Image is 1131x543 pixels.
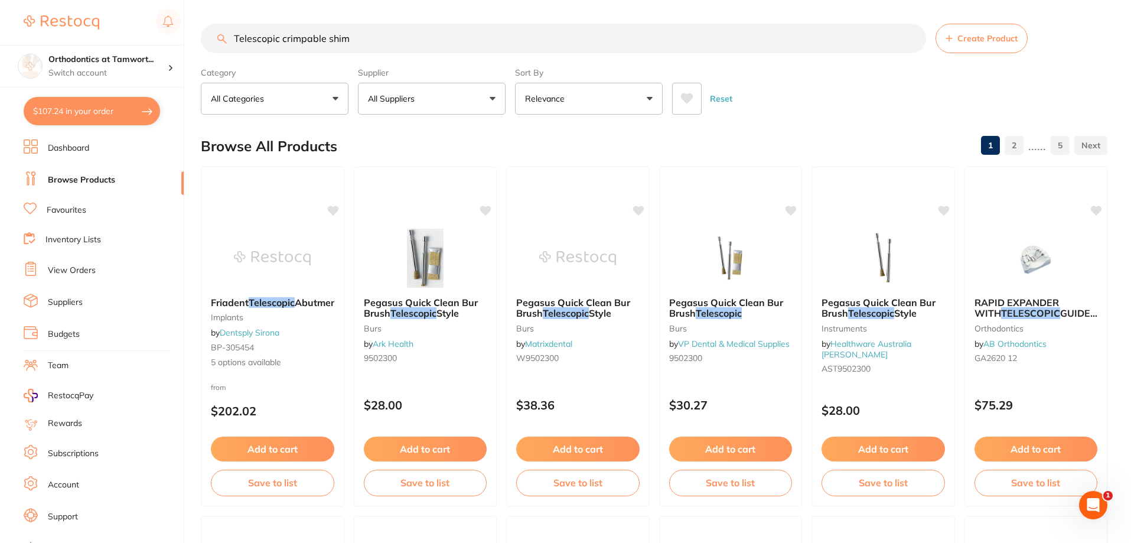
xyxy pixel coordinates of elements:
[983,339,1047,349] a: AB Orthodontics
[211,357,334,369] span: 5 options available
[1051,134,1070,157] a: 5
[48,479,79,491] a: Account
[1005,134,1024,157] a: 2
[669,437,793,461] button: Add to cart
[48,448,99,460] a: Subscriptions
[24,389,93,402] a: RestocqPay
[515,67,663,78] label: Sort By
[358,83,506,115] button: All Suppliers
[692,229,769,288] img: Pegasus Quick Clean Bur Brush Telescopic
[364,297,487,319] b: Pegasus Quick Clean Bur Brush Telescopic Style
[364,353,397,363] span: 9502300
[48,297,83,308] a: Suppliers
[669,470,793,496] button: Save to list
[211,404,334,418] p: $202.02
[201,24,926,53] input: Search Products
[48,329,80,340] a: Budgets
[211,383,226,392] span: from
[211,297,334,308] b: Friadent Telescopic Abutment
[974,353,1017,363] span: GA2620 12
[211,93,269,105] p: All Categories
[48,174,115,186] a: Browse Products
[974,437,1098,461] button: Add to cart
[822,297,936,319] span: Pegasus Quick Clean Bur Brush
[957,34,1018,43] span: Create Product
[936,24,1028,53] button: Create Product
[24,97,160,125] button: $107.24 in your order
[974,297,1059,319] span: RAPID EXPANDER WITH
[211,297,249,308] span: Friadent
[295,297,340,308] span: Abutment
[516,470,640,496] button: Save to list
[47,204,86,216] a: Favourites
[822,363,871,374] span: AST9502300
[974,470,1098,496] button: Save to list
[390,307,436,319] em: Telescopic
[48,390,93,402] span: RestocqPay
[998,229,1074,288] img: RAPID EXPANDER WITH TELESCOPIC GUIDE 12MM (EACH)
[822,404,945,417] p: $28.00
[1001,307,1060,319] em: TELESCOPIC
[234,229,311,288] img: Friadent Telescopic Abutment
[822,339,911,360] span: by
[706,83,736,115] button: Reset
[211,327,279,338] span: by
[515,83,663,115] button: Relevance
[249,297,295,308] em: Telescopic
[220,327,279,338] a: Dentsply Sirona
[48,265,96,277] a: View Orders
[678,339,790,349] a: VP Dental & Medical Supplies
[48,67,168,79] p: Switch account
[24,15,99,30] img: Restocq Logo
[974,297,1098,319] b: RAPID EXPANDER WITH TELESCOPIC GUIDE 12MM (EACH)
[543,307,589,319] em: Telescopic
[525,93,569,105] p: Relevance
[669,297,783,319] span: Pegasus Quick Clean Bur Brush
[974,339,1047,349] span: by
[516,297,640,319] b: Pegasus Quick Clean Bur Brush Telescopic Style
[201,67,348,78] label: Category
[539,229,616,288] img: Pegasus Quick Clean Bur Brush Telescopic Style
[981,134,1000,157] a: 1
[211,313,334,322] small: implants
[364,339,413,349] span: by
[48,54,168,66] h4: Orthodontics at Tamworth
[368,93,419,105] p: All Suppliers
[358,67,506,78] label: Supplier
[822,339,911,360] a: Healthware Australia [PERSON_NAME]
[669,353,702,363] span: 9502300
[48,360,69,372] a: Team
[436,307,459,319] span: Style
[848,307,894,319] em: Telescopic
[696,307,742,319] em: Telescopic
[822,324,945,333] small: Instruments
[364,297,478,319] span: Pegasus Quick Clean Bur Brush
[364,398,487,412] p: $28.00
[1028,139,1046,152] p: ......
[1103,491,1113,500] span: 1
[211,437,334,461] button: Add to cart
[48,418,82,430] a: Rewards
[373,339,413,349] a: Ark Health
[516,339,572,349] span: by
[822,437,945,461] button: Add to cart
[894,307,917,319] span: Style
[822,470,945,496] button: Save to list
[48,511,78,523] a: Support
[516,324,640,333] small: burs
[1079,491,1107,519] iframe: Intercom live chat
[516,437,640,461] button: Add to cart
[525,339,572,349] a: Matrixdental
[589,307,611,319] span: Style
[211,342,254,353] span: BP-305454
[18,54,42,78] img: Orthodontics at Tamworth
[974,398,1098,412] p: $75.29
[669,398,793,412] p: $30.27
[387,229,464,288] img: Pegasus Quick Clean Bur Brush Telescopic Style
[45,234,101,246] a: Inventory Lists
[669,339,790,349] span: by
[669,324,793,333] small: burs
[364,324,487,333] small: burs
[516,398,640,412] p: $38.36
[48,142,89,154] a: Dashboard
